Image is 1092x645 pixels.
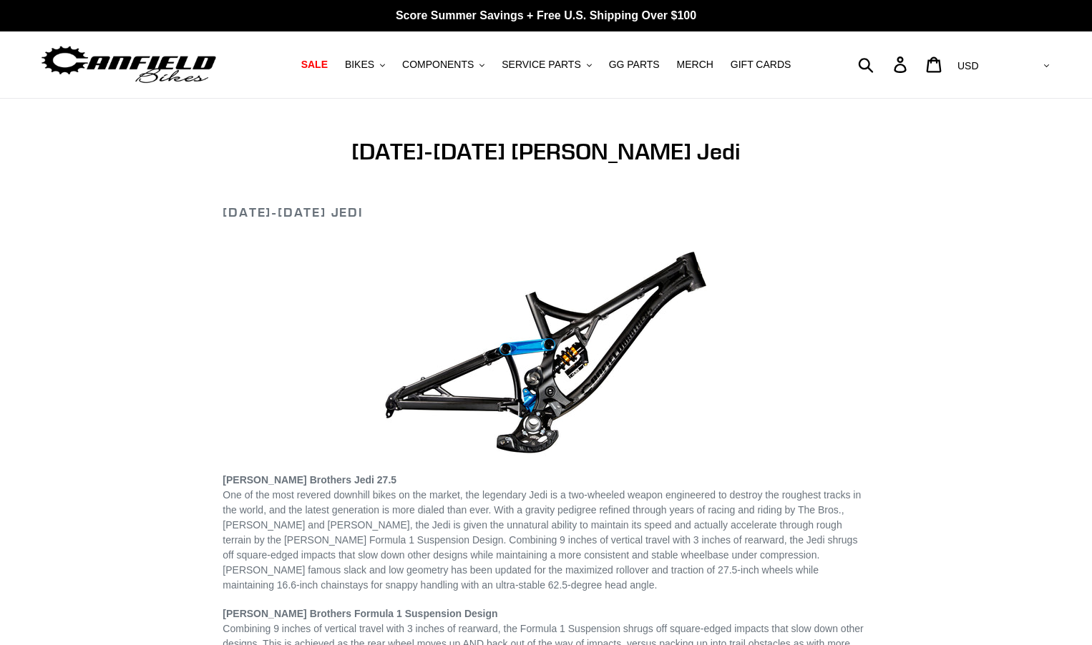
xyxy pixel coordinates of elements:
[223,608,497,619] b: [PERSON_NAME] Brothers Formula 1 Suspension Design
[494,55,598,74] button: SERVICE PARTS
[345,59,374,71] span: BIKES
[223,474,396,486] b: [PERSON_NAME] Brothers Jedi 27.5
[866,49,902,80] input: Search
[395,55,492,74] button: COMPONENTS
[731,59,791,71] span: GIFT CARDS
[301,59,328,71] span: SALE
[670,55,721,74] a: MERCH
[502,59,580,71] span: SERVICE PARTS
[223,205,869,220] h2: [DATE]-[DATE] Jedi
[223,138,869,165] h1: [DATE]-[DATE] [PERSON_NAME] Jedi
[677,59,713,71] span: MERCH
[609,59,660,71] span: GG PARTS
[338,55,392,74] button: BIKES
[223,489,861,591] span: One of the most revered downhill bikes on the market, the legendary Jedi is a two-wheeled weapon ...
[723,55,799,74] a: GIFT CARDS
[294,55,335,74] a: SALE
[39,42,218,87] img: Canfield Bikes
[602,55,667,74] a: GG PARTS
[402,59,474,71] span: COMPONENTS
